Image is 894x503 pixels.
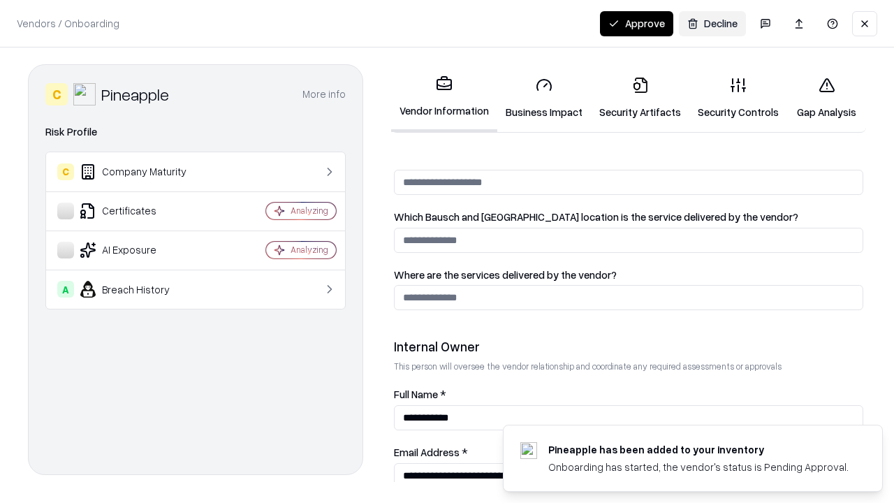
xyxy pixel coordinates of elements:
[57,163,74,180] div: C
[57,203,224,219] div: Certificates
[689,66,787,131] a: Security Controls
[45,83,68,105] div: C
[548,442,849,457] div: Pineapple has been added to your inventory
[57,163,224,180] div: Company Maturity
[520,442,537,459] img: pineappleenergy.com
[291,205,328,217] div: Analyzing
[17,16,119,31] p: Vendors / Onboarding
[548,460,849,474] div: Onboarding has started, the vendor's status is Pending Approval.
[679,11,746,36] button: Decline
[591,66,689,131] a: Security Artifacts
[101,83,169,105] div: Pineapple
[497,66,591,131] a: Business Impact
[394,447,863,458] label: Email Address *
[57,281,74,298] div: A
[787,66,866,131] a: Gap Analysis
[57,242,224,258] div: AI Exposure
[302,82,346,107] button: More info
[73,83,96,105] img: Pineapple
[394,212,863,222] label: Which Bausch and [GEOGRAPHIC_DATA] location is the service delivered by the vendor?
[391,64,497,132] a: Vendor Information
[394,270,863,280] label: Where are the services delivered by the vendor?
[394,338,863,355] div: Internal Owner
[57,281,224,298] div: Breach History
[45,124,346,140] div: Risk Profile
[600,11,673,36] button: Approve
[394,389,863,400] label: Full Name *
[291,244,328,256] div: Analyzing
[394,360,863,372] p: This person will oversee the vendor relationship and coordinate any required assessments or appro...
